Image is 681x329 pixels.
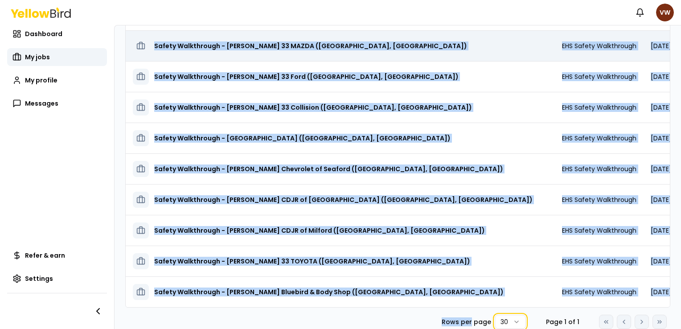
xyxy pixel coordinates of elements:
[651,41,672,50] span: [DATE]
[7,25,107,43] a: Dashboard
[540,317,585,326] div: Page 1 of 1
[651,226,672,235] span: [DATE]
[154,284,504,300] h3: Safety Walkthrough - [PERSON_NAME] Bluebird & Body Shop ([GEOGRAPHIC_DATA], [GEOGRAPHIC_DATA])
[25,274,53,283] span: Settings
[562,288,636,296] span: EHS Safety Walkthrough
[651,103,672,112] span: [DATE]
[154,253,470,269] h3: Safety Walkthrough - [PERSON_NAME] 33 TOYOTA ([GEOGRAPHIC_DATA], [GEOGRAPHIC_DATA])
[25,99,58,108] span: Messages
[651,134,672,143] span: [DATE]
[562,41,636,50] span: EHS Safety Walkthrough
[25,53,50,62] span: My jobs
[562,164,636,173] span: EHS Safety Walkthrough
[562,226,636,235] span: EHS Safety Walkthrough
[562,195,636,204] span: EHS Safety Walkthrough
[651,164,672,173] span: [DATE]
[7,247,107,264] a: Refer & earn
[651,257,672,266] span: [DATE]
[25,251,65,260] span: Refer & earn
[7,48,107,66] a: My jobs
[656,4,674,21] span: VW
[562,72,636,81] span: EHS Safety Walkthrough
[7,95,107,112] a: Messages
[562,103,636,112] span: EHS Safety Walkthrough
[154,99,472,115] h3: Safety Walkthrough - [PERSON_NAME] 33 Collision ([GEOGRAPHIC_DATA], [GEOGRAPHIC_DATA])
[7,71,107,89] a: My profile
[154,69,459,85] h3: Safety Walkthrough - [PERSON_NAME] 33 Ford ([GEOGRAPHIC_DATA], [GEOGRAPHIC_DATA])
[651,288,672,296] span: [DATE]
[562,134,636,143] span: EHS Safety Walkthrough
[154,130,451,146] h3: Safety Walkthrough - [GEOGRAPHIC_DATA] ([GEOGRAPHIC_DATA], [GEOGRAPHIC_DATA])
[154,222,485,239] h3: Safety Walkthrough - [PERSON_NAME] CDJR of Milford ([GEOGRAPHIC_DATA], [GEOGRAPHIC_DATA])
[651,72,672,81] span: [DATE]
[7,270,107,288] a: Settings
[154,38,467,54] h3: Safety Walkthrough - [PERSON_NAME] 33 MAZDA ([GEOGRAPHIC_DATA], [GEOGRAPHIC_DATA])
[154,161,503,177] h3: Safety Walkthrough - [PERSON_NAME] Chevrolet of Seaford ([GEOGRAPHIC_DATA], [GEOGRAPHIC_DATA])
[442,317,491,326] p: Rows per page
[25,76,57,85] span: My profile
[25,29,62,38] span: Dashboard
[651,195,672,204] span: [DATE]
[562,257,636,266] span: EHS Safety Walkthrough
[154,192,533,208] h3: Safety Walkthrough - [PERSON_NAME] CDJR of [GEOGRAPHIC_DATA] ([GEOGRAPHIC_DATA], [GEOGRAPHIC_DATA])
